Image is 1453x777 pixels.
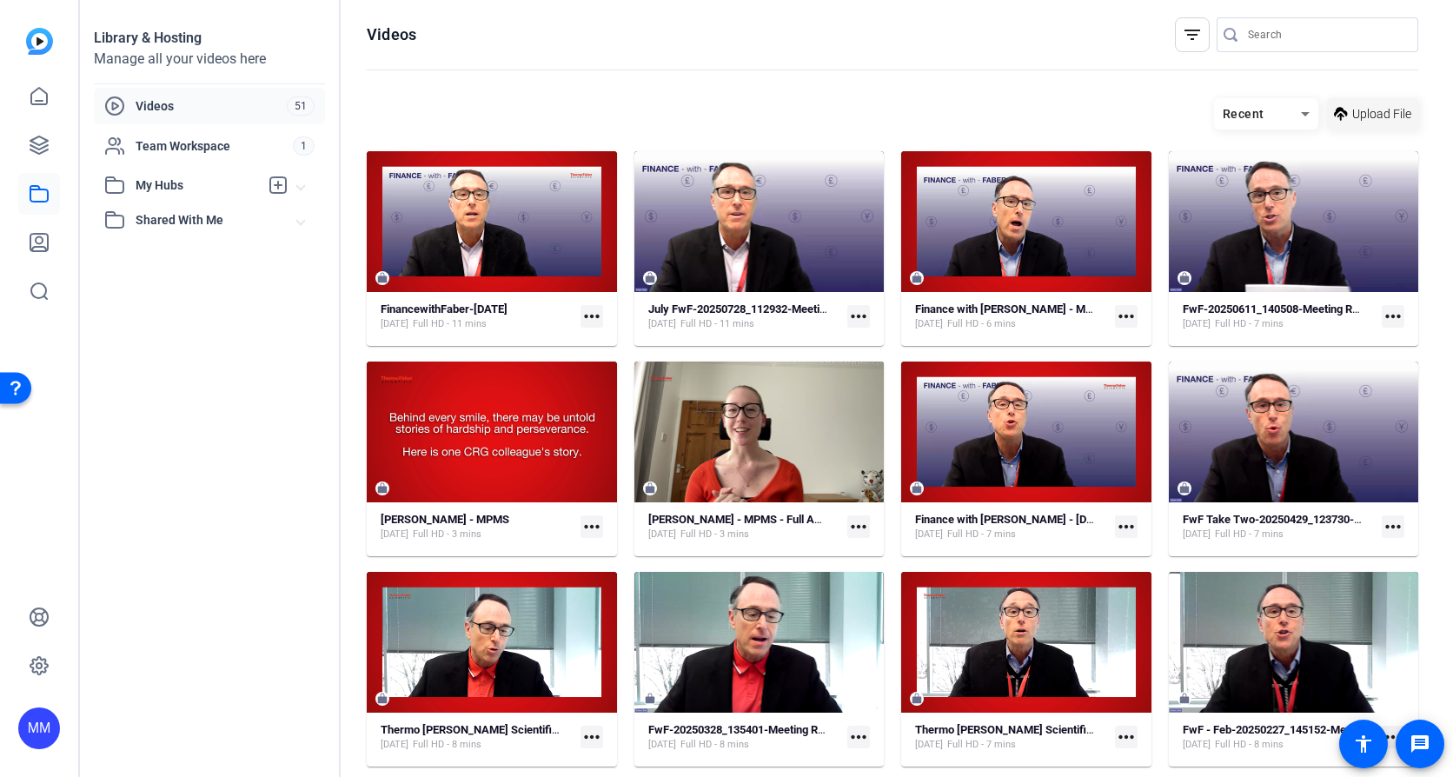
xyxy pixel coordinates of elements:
button: Upload File [1327,98,1418,129]
span: Team Workspace [136,137,293,155]
mat-icon: message [1410,734,1430,754]
strong: Thermo [PERSON_NAME] Scientific Simple (46750) [381,723,636,736]
strong: Finance with [PERSON_NAME] - [DATE] [915,513,1110,526]
strong: FwF-20250611_140508-Meeting Recording [1183,302,1396,315]
mat-icon: more_horiz [1382,305,1404,328]
mat-icon: more_horiz [1115,726,1138,748]
mat-expansion-panel-header: My Hubs [94,168,325,203]
mat-icon: more_horiz [581,515,603,538]
span: 1 [293,136,315,156]
span: [DATE] [648,528,676,541]
strong: FwF-20250328_135401-Meeting Recording [648,723,861,736]
strong: [PERSON_NAME] - MPMS - Full Audio [648,513,835,526]
span: [DATE] [648,317,676,331]
span: Full HD - 8 mins [1215,738,1284,752]
span: Full HD - 8 mins [413,738,481,752]
span: [DATE] [1183,317,1211,331]
a: Thermo [PERSON_NAME] Scientific Simple (46750)[DATE]Full HD - 8 mins [381,723,574,752]
span: Full HD - 3 mins [413,528,481,541]
span: [DATE] [915,528,943,541]
span: [DATE] [1183,528,1211,541]
span: [DATE] [1183,738,1211,752]
a: Finance with [PERSON_NAME] - MayJune2025[DATE]Full HD - 6 mins [915,302,1108,331]
mat-icon: more_horiz [581,305,603,328]
strong: Finance with [PERSON_NAME] - MayJune2025 [915,302,1146,315]
span: My Hubs [136,176,259,195]
a: FwF-20250328_135401-Meeting Recording[DATE]Full HD - 8 mins [648,723,841,752]
mat-icon: accessibility [1353,734,1374,754]
div: Manage all your videos here [94,49,325,70]
span: Full HD - 7 mins [1215,528,1284,541]
a: [PERSON_NAME] - MPMS - Full Audio[DATE]Full HD - 3 mins [648,513,841,541]
span: Recent [1223,107,1264,121]
span: [DATE] [915,738,943,752]
div: MM [18,707,60,749]
span: [DATE] [381,738,408,752]
span: 51 [287,96,315,116]
span: [DATE] [915,317,943,331]
a: July FwF-20250728_112932-Meeting Recording[DATE]Full HD - 11 mins [648,302,841,331]
h1: Videos [367,24,416,45]
mat-icon: more_horiz [1382,726,1404,748]
a: FwF - Feb-20250227_145152-Meeting Recording[DATE]Full HD - 8 mins [1183,723,1376,752]
a: FinancewithFaber-[DATE][DATE]Full HD - 11 mins [381,302,574,331]
span: Full HD - 6 mins [947,317,1016,331]
div: Library & Hosting [94,28,325,49]
span: Full HD - 11 mins [413,317,487,331]
strong: Thermo [PERSON_NAME] Scientific Simple (45970) [915,723,1171,736]
input: Search [1248,24,1404,45]
span: Full HD - 3 mins [680,528,749,541]
mat-expansion-panel-header: Shared With Me [94,203,325,237]
a: FwF Take Two-20250429_123730-Meeting Recording[DATE]Full HD - 7 mins [1183,513,1376,541]
span: Upload File [1352,105,1411,123]
mat-icon: more_horiz [847,515,870,538]
a: Thermo [PERSON_NAME] Scientific Simple (45970)[DATE]Full HD - 7 mins [915,723,1108,752]
a: [PERSON_NAME] - MPMS[DATE]Full HD - 3 mins [381,513,574,541]
mat-icon: more_horiz [581,726,603,748]
strong: [PERSON_NAME] - MPMS [381,513,509,526]
img: blue-gradient.svg [26,28,53,55]
mat-icon: filter_list [1182,24,1203,45]
span: [DATE] [381,528,408,541]
span: Full HD - 7 mins [947,738,1016,752]
span: Full HD - 7 mins [1215,317,1284,331]
mat-icon: more_horiz [1115,305,1138,328]
mat-icon: more_horiz [1115,515,1138,538]
span: [DATE] [648,738,676,752]
mat-icon: more_horiz [1382,515,1404,538]
a: Finance with [PERSON_NAME] - [DATE][DATE]Full HD - 7 mins [915,513,1108,541]
span: [DATE] [381,317,408,331]
span: Shared With Me [136,211,297,229]
mat-icon: more_horiz [847,726,870,748]
a: FwF-20250611_140508-Meeting Recording[DATE]Full HD - 7 mins [1183,302,1376,331]
strong: FinancewithFaber-[DATE] [381,302,508,315]
strong: July FwF-20250728_112932-Meeting Recording [648,302,885,315]
span: Videos [136,97,287,115]
strong: FwF - Feb-20250227_145152-Meeting Recording [1183,723,1423,736]
span: Full HD - 8 mins [680,738,749,752]
strong: FwF Take Two-20250429_123730-Meeting Recording [1183,513,1447,526]
mat-icon: more_horiz [847,305,870,328]
span: Full HD - 7 mins [947,528,1016,541]
span: Full HD - 11 mins [680,317,754,331]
